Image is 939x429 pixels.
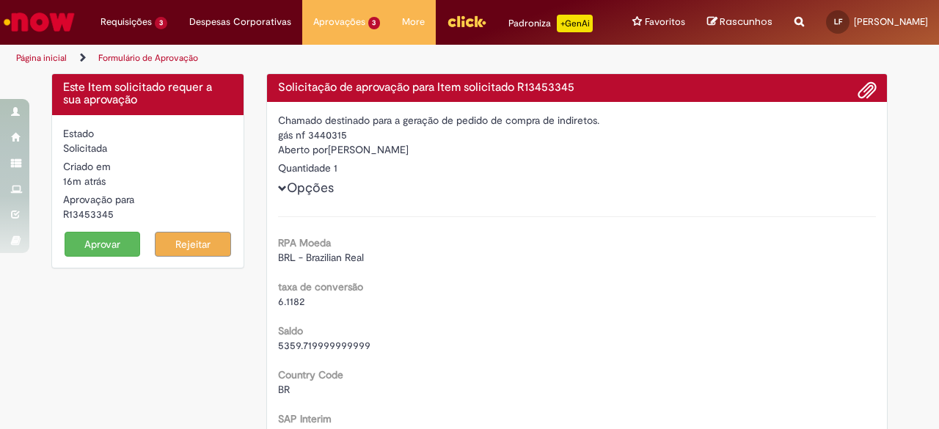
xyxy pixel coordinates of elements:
span: 3 [368,17,381,29]
span: 6.1182 [278,295,304,308]
label: Aprovação para [63,192,134,207]
span: 5359.719999999999 [278,339,370,352]
span: BRL - Brazilian Real [278,251,364,264]
span: Requisições [101,15,152,29]
p: +GenAi [557,15,593,32]
div: R13453345 [63,207,233,221]
span: BR [278,383,290,396]
span: Rascunhos [720,15,772,29]
b: Saldo [278,324,303,337]
img: click_logo_yellow_360x200.png [447,10,486,32]
div: [PERSON_NAME] [278,142,877,161]
label: Estado [63,126,94,141]
a: Formulário de Aprovação [98,52,198,64]
div: Solicitada [63,141,233,155]
time: 27/08/2025 15:54:11 [63,175,106,188]
div: Chamado destinado para a geração de pedido de compra de indiretos. [278,113,877,128]
a: Rascunhos [707,15,772,29]
b: SAP Interim [278,412,332,425]
span: LF [834,17,842,26]
span: [PERSON_NAME] [854,15,928,28]
ul: Trilhas de página [11,45,615,72]
h4: Este Item solicitado requer a sua aprovação [63,81,233,107]
label: Criado em [63,159,111,174]
span: Favoritos [645,15,685,29]
label: Aberto por [278,142,328,157]
h4: Solicitação de aprovação para Item solicitado R13453345 [278,81,877,95]
button: Rejeitar [155,232,231,257]
span: 16m atrás [63,175,106,188]
img: ServiceNow [1,7,77,37]
div: 27/08/2025 15:54:11 [63,174,233,188]
b: Country Code [278,368,343,381]
span: Despesas Corporativas [189,15,291,29]
span: Aprovações [313,15,365,29]
b: RPA Moeda [278,236,331,249]
div: gás nf 3440315 [278,128,877,142]
b: taxa de conversão [278,280,363,293]
button: Aprovar [65,232,141,257]
span: More [402,15,425,29]
a: Página inicial [16,52,67,64]
div: Quantidade 1 [278,161,877,175]
span: 3 [155,17,167,29]
div: Padroniza [508,15,593,32]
